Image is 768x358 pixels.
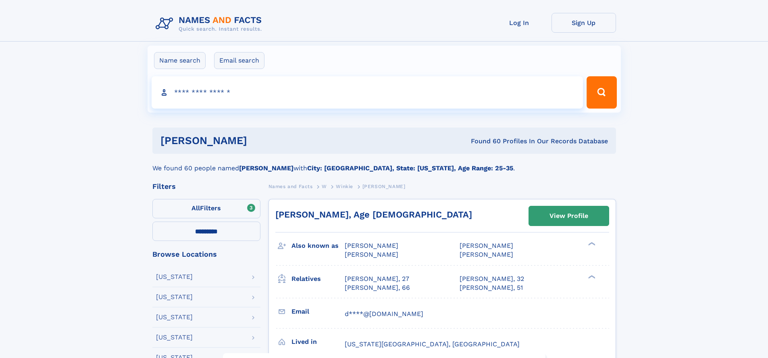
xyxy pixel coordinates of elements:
label: Name search [154,52,206,69]
a: [PERSON_NAME], Age [DEMOGRAPHIC_DATA] [275,209,472,220]
div: We found 60 people named with . [152,154,616,173]
a: Names and Facts [268,181,313,191]
div: [US_STATE] [156,334,193,341]
a: [PERSON_NAME], 66 [345,283,410,292]
a: [PERSON_NAME], 27 [345,274,409,283]
span: [PERSON_NAME] [362,184,406,189]
div: Found 60 Profiles In Our Records Database [359,137,608,146]
input: search input [152,76,583,109]
h3: Relatives [291,272,345,286]
h3: Email [291,305,345,318]
span: [PERSON_NAME] [460,242,513,249]
a: Sign Up [552,13,616,33]
span: Winkie [336,184,353,189]
span: [PERSON_NAME] [345,251,398,258]
span: [US_STATE][GEOGRAPHIC_DATA], [GEOGRAPHIC_DATA] [345,340,520,348]
div: [US_STATE] [156,274,193,280]
div: Filters [152,183,260,190]
span: [PERSON_NAME] [345,242,398,249]
a: W [322,181,327,191]
a: [PERSON_NAME], 32 [460,274,524,283]
span: All [191,204,200,212]
h3: Lived in [291,335,345,349]
h1: [PERSON_NAME] [160,136,359,146]
div: [US_STATE] [156,294,193,300]
button: Search Button [587,76,616,109]
h3: Also known as [291,239,345,253]
span: [PERSON_NAME] [460,251,513,258]
a: View Profile [529,206,609,226]
img: Logo Names and Facts [152,13,268,35]
label: Filters [152,199,260,218]
div: View Profile [549,207,588,225]
a: Log In [487,13,552,33]
a: [PERSON_NAME], 51 [460,283,523,292]
span: W [322,184,327,189]
div: ❯ [586,274,596,279]
label: Email search [214,52,264,69]
b: City: [GEOGRAPHIC_DATA], State: [US_STATE], Age Range: 25-35 [307,164,513,172]
div: ❯ [586,241,596,247]
b: [PERSON_NAME] [239,164,293,172]
div: [US_STATE] [156,314,193,320]
a: Winkie [336,181,353,191]
div: Browse Locations [152,251,260,258]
